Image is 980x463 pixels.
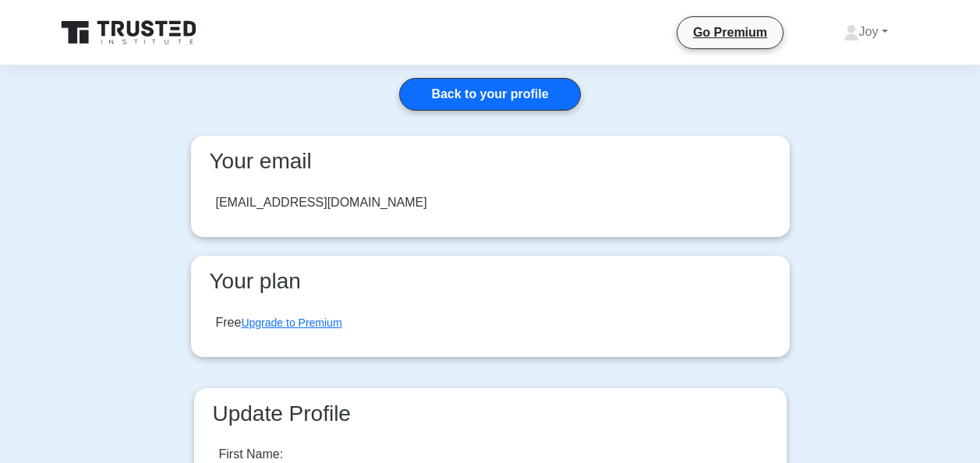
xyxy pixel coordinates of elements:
[216,313,342,332] div: Free
[684,23,777,42] a: Go Premium
[399,78,580,111] a: Back to your profile
[203,148,777,175] h3: Your email
[241,316,341,329] a: Upgrade to Premium
[216,193,427,212] div: [EMAIL_ADDRESS][DOMAIN_NAME]
[806,16,925,48] a: Joy
[207,401,774,427] h3: Update Profile
[203,268,777,295] h3: Your plan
